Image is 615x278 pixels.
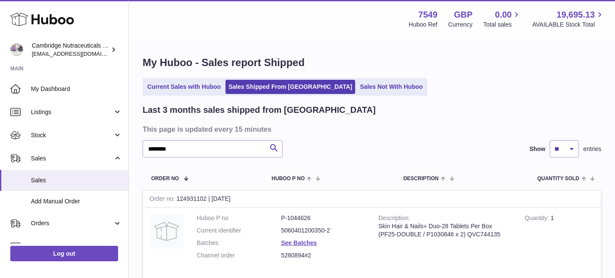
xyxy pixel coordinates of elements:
[418,9,438,21] strong: 7549
[483,21,521,29] span: Total sales
[530,145,545,153] label: Show
[281,239,317,246] a: See Batches
[144,80,224,94] a: Current Sales with Huboo
[31,219,113,227] span: Orders
[197,251,281,260] dt: Channel order
[31,108,113,116] span: Listings
[495,9,512,21] span: 0.00
[532,9,605,29] a: 19,695.13 AVAILABLE Stock Total
[537,176,579,181] span: Quantity Sold
[32,50,126,57] span: [EMAIL_ADDRESS][DOMAIN_NAME]
[583,145,601,153] span: entries
[143,104,376,116] h2: Last 3 months sales shipped from [GEOGRAPHIC_DATA]
[31,131,113,139] span: Stock
[31,154,113,163] span: Sales
[532,21,605,29] span: AVAILABLE Stock Total
[149,214,184,248] img: no-photo.jpg
[143,124,599,134] h3: This page is updated every 15 minutes
[143,56,601,69] h1: My Huboo - Sales report Shipped
[525,215,551,224] strong: Quantity
[357,80,426,94] a: Sales Not With Huboo
[149,195,177,204] strong: Order no
[403,176,438,181] span: Description
[271,176,304,181] span: Huboo P no
[31,176,122,184] span: Sales
[31,242,122,251] span: Usage
[32,42,109,58] div: Cambridge Nutraceuticals Ltd
[151,176,179,181] span: Order No
[378,222,512,239] div: Skin Hair & Nails+ Duo-28 Tablets Per Box (PF25-DOUBLE / P1030846 x 2) QVC744135
[10,246,118,261] a: Log out
[225,80,355,94] a: Sales Shipped From [GEOGRAPHIC_DATA]
[143,190,601,208] div: 124931102 | [DATE]
[378,215,410,224] strong: Description
[10,43,23,56] img: qvc@camnutra.com
[483,9,521,29] a: 0.00 Total sales
[518,208,601,270] td: 1
[197,214,281,222] dt: Huboo P no
[197,227,281,235] dt: Current identifier
[409,21,438,29] div: Huboo Ref
[31,197,122,205] span: Add Manual Order
[557,9,595,21] span: 19,695.13
[31,85,122,93] span: My Dashboard
[281,227,366,235] dd: 5060401200350-2
[197,239,281,247] dt: Batches
[281,251,366,260] dd: 5280894#2
[448,21,473,29] div: Currency
[281,214,366,222] dd: P-1044626
[454,9,472,21] strong: GBP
